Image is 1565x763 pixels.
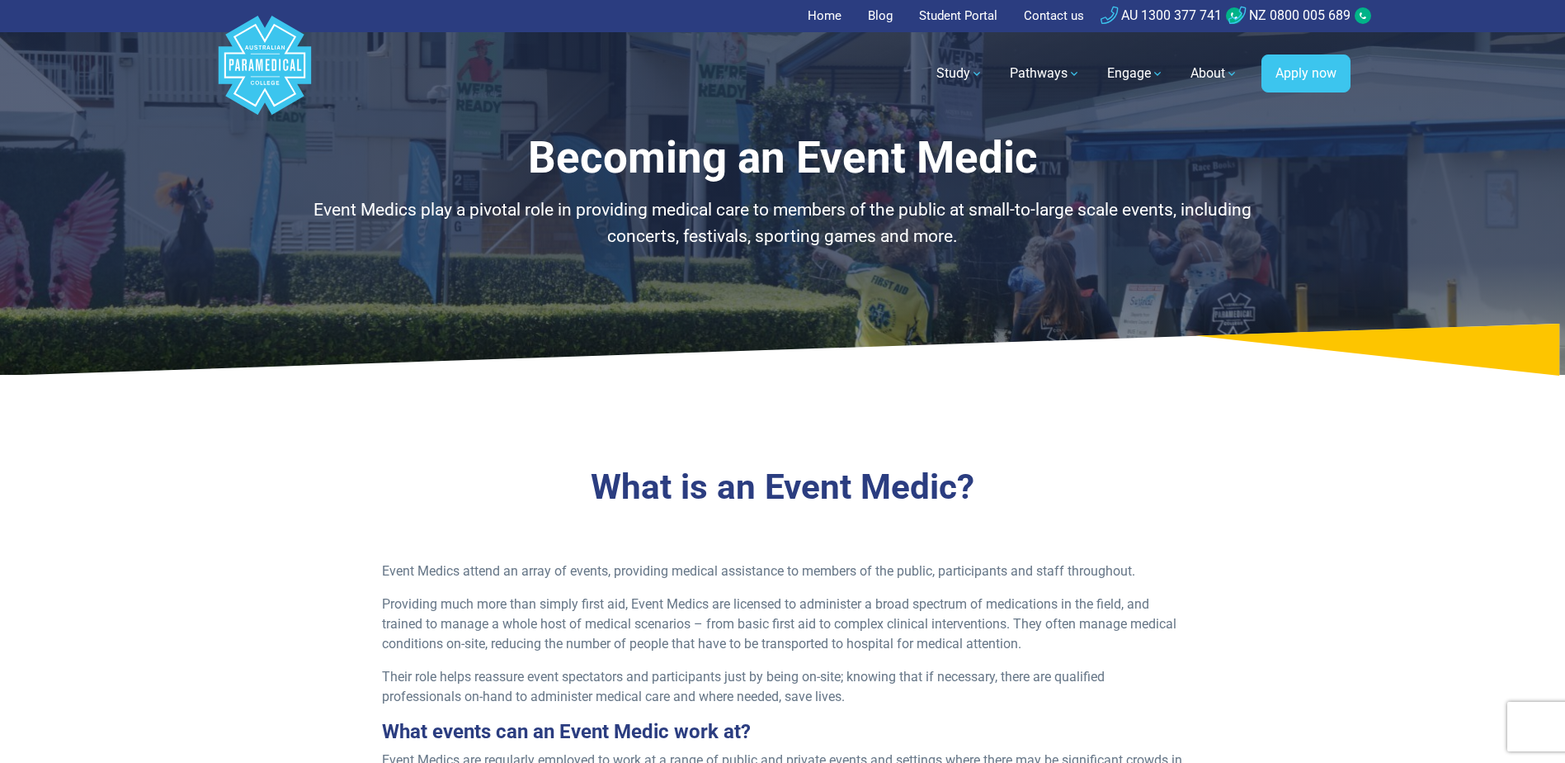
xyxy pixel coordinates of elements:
[1101,7,1222,23] a: AU 1300 377 741
[300,197,1266,249] p: Event Medics play a pivotal role in providing medical care to members of the public at small-to-l...
[300,467,1266,509] h3: What is an Event Medic?
[926,50,993,97] a: Study
[300,132,1266,184] h1: Becoming an Event Medic
[1000,50,1091,97] a: Pathways
[1097,50,1174,97] a: Engage
[382,720,1183,744] h3: What events can an Event Medic work at?
[1261,54,1351,92] a: Apply now
[382,595,1183,654] p: Providing much more than simply first aid, Event Medics are licensed to administer a broad spectr...
[382,562,1183,581] p: Event Medics attend an array of events, providing medical assistance to members of the public, pa...
[1228,7,1351,23] a: NZ 0800 005 689
[1181,50,1248,97] a: About
[215,32,314,116] a: Australian Paramedical College
[382,667,1183,707] p: Their role helps reassure event spectators and participants just by being on-site; knowing that i...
